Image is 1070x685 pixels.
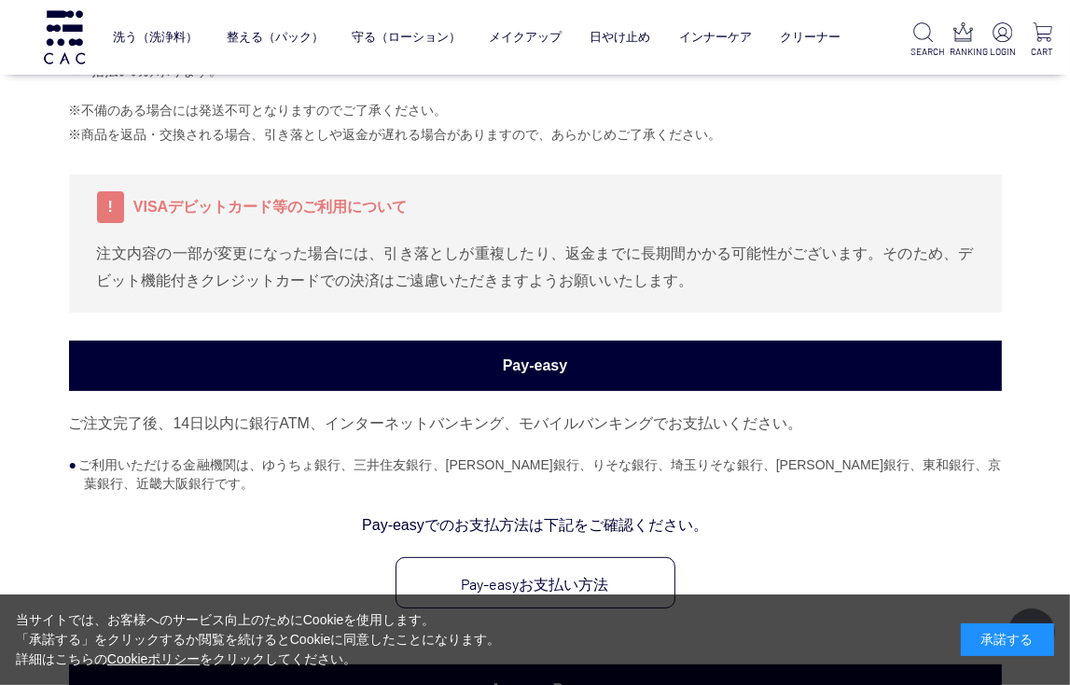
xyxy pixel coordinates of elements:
[97,240,974,295] p: 注文内容の一部が変更になった場合には、引き落としが重複したり、返金までに長期間かかる可能性がございます。そのため、デビット機能付きクレジットカードでの決済はご遠慮いただきますようお願いいたします。
[352,16,461,58] a: 守る（ローション）
[97,193,974,220] p: VISAデビットカード等のご利用について
[113,16,198,58] a: 洗う（洗浄料）
[84,455,1001,493] li: ご利用いただける金融機関は、ゆうちょ銀行、三井住友銀行、[PERSON_NAME]銀行、りそな銀行、埼玉りそな銀行、[PERSON_NAME]銀行、東和銀行、京葉銀行、近畿大阪銀行です。
[951,22,976,59] a: RANKING
[489,16,562,58] a: メイクアップ
[69,511,1002,538] p: Pay-easyでのお支払方法は下記をご確認ください。
[591,16,651,58] a: 日やけ止め
[910,45,936,59] p: SEARCH
[951,45,976,59] p: RANKING
[69,410,1002,437] p: ご注文完了後、14日以内に銀行ATM、インターネットバンキング、モバイルバンキングでお支払いください。
[990,22,1015,59] a: LOGIN
[679,16,752,58] a: インナーケア
[69,341,1002,390] h3: Pay-easy
[780,16,841,58] a: クリーナー
[910,22,936,59] a: SEARCH
[69,99,1002,147] p: ※不備のある場合には発送不可となりますのでご了承ください。 ※商品を返品・交換される場合、引き落としや返金が遅れる場合がありますので、あらかじめご了承ください。
[16,610,501,669] div: 当サイトでは、お客様へのサービス向上のためにCookieを使用します。 「承諾する」をクリックするか閲覧を続けるとCookieに同意したことになります。 詳細はこちらの をクリックしてください。
[990,45,1015,59] p: LOGIN
[961,623,1054,656] div: 承諾する
[1030,45,1055,59] p: CART
[97,191,124,222] span: !
[41,10,88,63] img: logo
[1030,22,1055,59] a: CART
[107,651,201,666] a: Cookieポリシー
[227,16,324,58] a: 整える（パック）
[396,557,675,608] a: Pay-easyお支払い方法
